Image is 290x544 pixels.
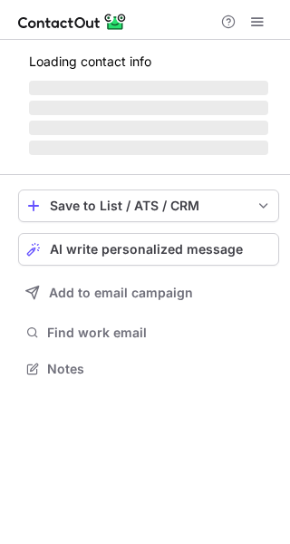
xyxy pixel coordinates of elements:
span: ‌ [29,121,268,135]
span: AI write personalized message [50,242,243,257]
p: Loading contact info [29,54,268,69]
span: Add to email campaign [49,286,193,300]
button: AI write personalized message [18,233,279,266]
span: Notes [47,361,272,377]
button: Notes [18,356,279,382]
span: ‌ [29,101,268,115]
span: ‌ [29,81,268,95]
button: Add to email campaign [18,277,279,309]
button: save-profile-one-click [18,189,279,222]
img: ContactOut v5.3.10 [18,11,127,33]
span: Find work email [47,325,272,341]
span: ‌ [29,141,268,155]
button: Find work email [18,320,279,345]
div: Save to List / ATS / CRM [50,199,247,213]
